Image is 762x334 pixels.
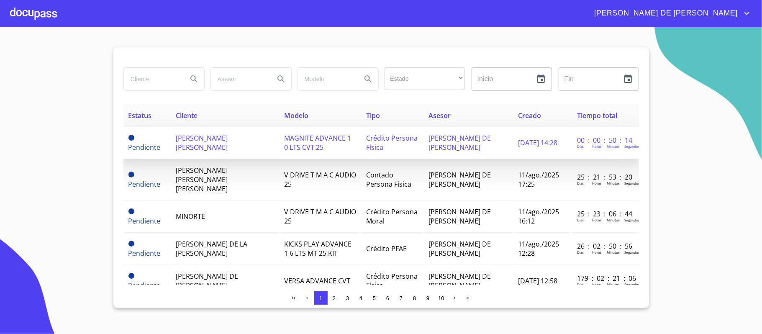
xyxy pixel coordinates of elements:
span: Pendiente [128,143,161,152]
span: Crédito PFAE [366,244,407,253]
span: V DRIVE T M A C AUDIO 25 [284,207,356,226]
button: 6 [381,291,395,305]
span: 8 [413,295,416,301]
span: 3 [346,295,349,301]
p: Minutos [607,218,620,222]
button: 3 [341,291,354,305]
span: 6 [386,295,389,301]
span: Pendiente [128,216,161,226]
p: Segundos [624,282,640,287]
span: Crédito Persona Moral [366,207,418,226]
p: 25 : 23 : 06 : 44 [577,209,634,218]
span: Estatus [128,111,152,120]
button: 2 [328,291,341,305]
span: Modelo [284,111,308,120]
span: Pendiente [128,273,134,279]
span: 4 [359,295,362,301]
span: [DATE] 14:28 [518,138,557,147]
span: KICKS PLAY ADVANCE 1 6 LTS MT 25 KIT [284,239,351,258]
button: 9 [421,291,435,305]
div: ​ [385,67,465,90]
p: Horas [592,181,601,185]
span: [DATE] 12:58 [518,276,557,285]
button: 7 [395,291,408,305]
input: search [211,68,268,90]
p: 00 : 00 : 50 : 14 [577,136,634,145]
button: Search [358,69,378,89]
span: Pendiente [128,249,161,258]
button: 1 [314,291,328,305]
p: Segundos [624,250,640,254]
span: Pendiente [128,241,134,247]
p: Minutos [607,144,620,149]
p: Segundos [624,218,640,222]
span: 11/ago./2025 17:25 [518,170,559,189]
span: [PERSON_NAME] [PERSON_NAME] [176,134,228,152]
span: 2 [333,295,336,301]
p: Horas [592,144,601,149]
p: 26 : 02 : 50 : 56 [577,242,634,251]
span: [PERSON_NAME] DE [PERSON_NAME] [176,272,238,290]
p: 179 : 02 : 21 : 06 [577,274,634,283]
span: [PERSON_NAME] DE [PERSON_NAME] [428,272,491,290]
p: Minutos [607,181,620,185]
p: Segundos [624,181,640,185]
span: Crédito Persona Física [366,272,418,290]
span: 7 [400,295,403,301]
button: Search [184,69,204,89]
span: MINORTE [176,212,205,221]
span: 10 [438,295,444,301]
p: Dias [577,282,584,287]
span: Asesor [428,111,451,120]
span: 1 [319,295,322,301]
span: 11/ago./2025 12:28 [518,239,559,258]
p: 25 : 21 : 53 : 20 [577,172,634,182]
span: Pendiente [128,135,134,141]
span: Pendiente [128,208,134,214]
p: Horas [592,282,601,287]
p: Minutos [607,250,620,254]
span: Pendiente [128,172,134,177]
span: [PERSON_NAME] DE LA [PERSON_NAME] [176,239,247,258]
span: Crédito Persona Física [366,134,418,152]
span: Tipo [366,111,380,120]
span: Pendiente [128,180,161,189]
span: [PERSON_NAME] [PERSON_NAME] [PERSON_NAME] [176,166,228,193]
p: Horas [592,218,601,222]
p: Dias [577,218,584,222]
p: Dias [577,250,584,254]
span: [PERSON_NAME] DE [PERSON_NAME] [588,7,742,20]
span: [PERSON_NAME] DE [PERSON_NAME] [428,170,491,189]
p: Minutos [607,282,620,287]
span: V DRIVE T M A C AUDIO 25 [284,170,356,189]
input: search [298,68,355,90]
button: Search [271,69,291,89]
p: Dias [577,144,584,149]
span: [PERSON_NAME] DE [PERSON_NAME] [428,239,491,258]
span: VERSA ADVANCE CVT [284,276,350,285]
span: Contado Persona Física [366,170,411,189]
span: 5 [373,295,376,301]
p: Dias [577,181,584,185]
p: Segundos [624,144,640,149]
span: Creado [518,111,541,120]
button: account of current user [588,7,752,20]
button: 4 [354,291,368,305]
span: 9 [426,295,429,301]
span: Pendiente [128,281,161,290]
button: 5 [368,291,381,305]
span: MAGNITE ADVANCE 1 0 LTS CVT 25 [284,134,351,152]
button: 8 [408,291,421,305]
span: 11/ago./2025 16:12 [518,207,559,226]
span: [PERSON_NAME] DE [PERSON_NAME] [428,207,491,226]
span: Cliente [176,111,198,120]
span: Tiempo total [577,111,617,120]
span: [PERSON_NAME] DE [PERSON_NAME] [428,134,491,152]
p: Horas [592,250,601,254]
input: search [124,68,181,90]
button: 10 [435,291,448,305]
